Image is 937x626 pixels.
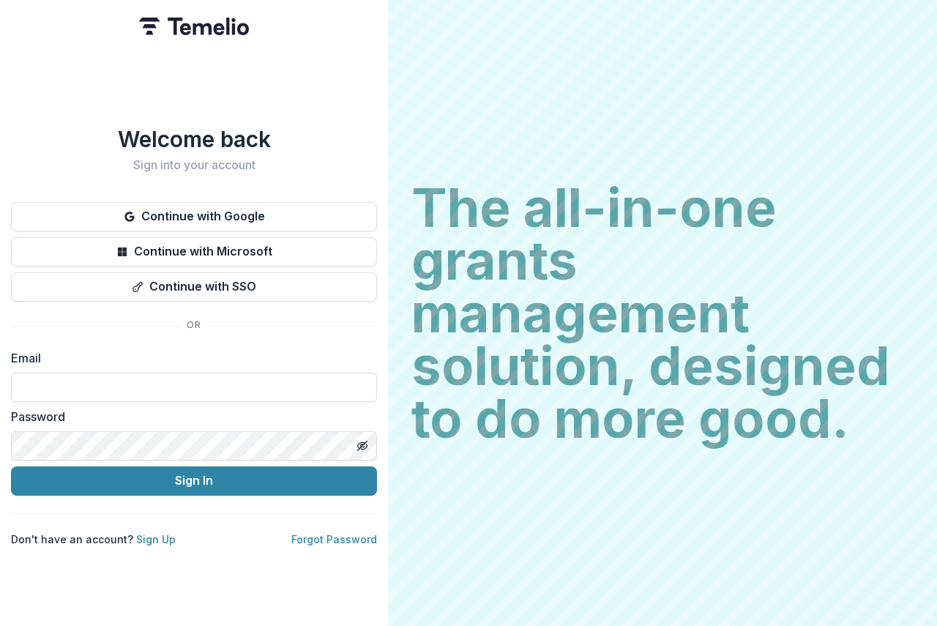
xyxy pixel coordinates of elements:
[351,434,374,458] button: Toggle password visibility
[11,237,377,267] button: Continue with Microsoft
[139,18,249,35] img: Temelio
[11,272,377,302] button: Continue with SSO
[11,466,377,496] button: Sign In
[11,532,176,547] p: Don't have an account?
[11,126,377,152] h1: Welcome back
[11,408,368,425] label: Password
[11,349,368,367] label: Email
[11,158,377,172] h2: Sign into your account
[11,202,377,231] button: Continue with Google
[136,533,176,545] a: Sign Up
[291,533,377,545] a: Forgot Password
